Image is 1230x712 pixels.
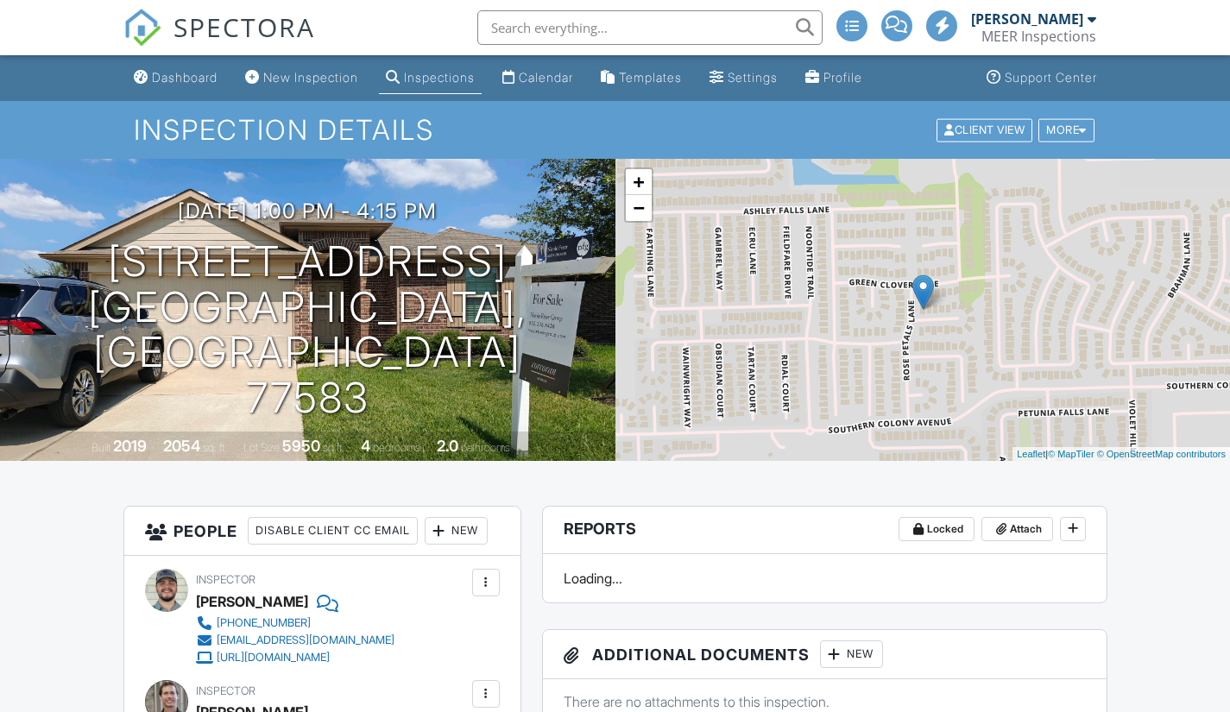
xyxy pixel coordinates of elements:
a: Templates [594,62,689,94]
div: Client View [937,118,1032,142]
a: Inspections [379,62,482,94]
a: [EMAIL_ADDRESS][DOMAIN_NAME] [196,632,394,649]
a: [URL][DOMAIN_NAME] [196,649,394,666]
div: [PERSON_NAME] [971,10,1083,28]
span: bedrooms [373,441,420,454]
div: More [1038,118,1094,142]
a: Leaflet [1017,449,1045,459]
div: 4 [361,437,370,455]
h3: Additional Documents [543,630,1107,679]
a: New Inspection [238,62,365,94]
a: Client View [935,123,1037,135]
span: SPECTORA [173,9,315,45]
span: Inspector [196,684,255,697]
a: SPECTORA [123,23,315,60]
div: Profile [823,70,862,85]
div: New [425,517,488,545]
div: 5950 [282,437,320,455]
div: New Inspection [263,70,358,85]
span: sq.ft. [323,441,344,454]
div: Settings [728,70,778,85]
a: [PHONE_NUMBER] [196,614,394,632]
a: Zoom in [626,169,652,195]
div: Dashboard [152,70,218,85]
div: 2054 [163,437,200,455]
span: Inspector [196,573,255,586]
span: Built [91,441,110,454]
div: Inspections [404,70,475,85]
div: [EMAIL_ADDRESS][DOMAIN_NAME] [217,633,394,647]
div: Disable Client CC Email [248,517,418,545]
div: 2.0 [437,437,458,455]
div: | [1012,447,1230,462]
h3: [DATE] 1:00 pm - 4:15 pm [178,199,437,223]
h3: People [124,507,520,556]
input: Search everything... [477,10,823,45]
div: MEER Inspections [981,28,1096,45]
div: Templates [619,70,682,85]
img: The Best Home Inspection Software - Spectora [123,9,161,47]
h1: [STREET_ADDRESS] [GEOGRAPHIC_DATA], [GEOGRAPHIC_DATA] 77583 [28,239,588,421]
a: © OpenStreetMap contributors [1097,449,1226,459]
a: Dashboard [127,62,224,94]
div: [PERSON_NAME] [196,589,308,614]
a: Settings [703,62,785,94]
h1: Inspection Details [134,115,1095,145]
span: bathrooms [461,441,510,454]
div: [PHONE_NUMBER] [217,616,311,630]
span: sq. ft. [203,441,227,454]
a: Support Center [980,62,1104,94]
div: [URL][DOMAIN_NAME] [217,651,330,665]
a: Profile [798,62,869,94]
a: Zoom out [626,195,652,221]
div: 2019 [113,437,147,455]
a: Calendar [495,62,580,94]
div: New [820,640,883,668]
div: Calendar [519,70,573,85]
a: © MapTiler [1048,449,1094,459]
span: Lot Size [243,441,280,454]
p: There are no attachments to this inspection. [564,692,1086,711]
div: Support Center [1005,70,1097,85]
